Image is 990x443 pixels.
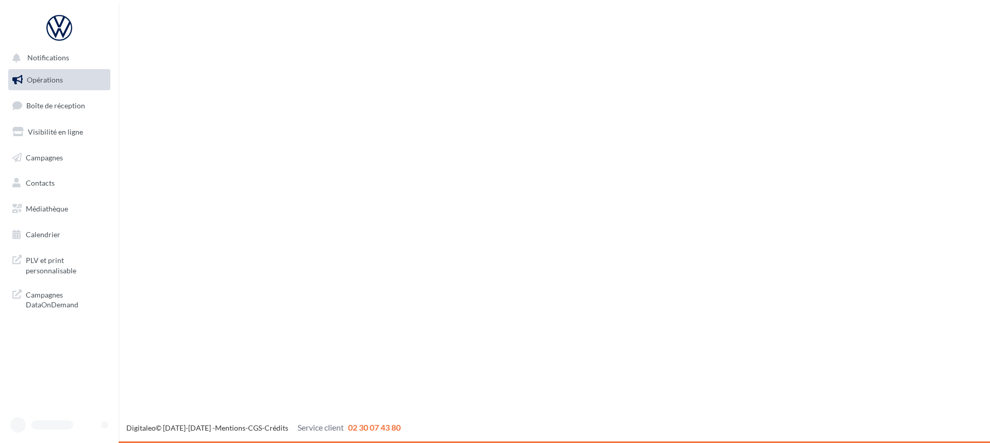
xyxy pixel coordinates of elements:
a: Contacts [6,172,112,194]
span: Médiathèque [26,204,68,213]
a: Calendrier [6,224,112,245]
span: Contacts [26,178,55,187]
a: PLV et print personnalisable [6,249,112,280]
span: Opérations [27,75,63,84]
a: Crédits [265,423,288,432]
a: CGS [248,423,262,432]
span: Campagnes DataOnDemand [26,288,106,310]
a: Opérations [6,69,112,91]
span: Calendrier [26,230,60,239]
span: Boîte de réception [26,101,85,110]
span: © [DATE]-[DATE] - - - [126,423,401,432]
span: PLV et print personnalisable [26,253,106,275]
a: Mentions [215,423,245,432]
span: Notifications [27,54,69,62]
a: Digitaleo [126,423,156,432]
span: Campagnes [26,153,63,161]
a: Boîte de réception [6,94,112,117]
span: Service client [298,422,344,432]
span: Visibilité en ligne [28,127,83,136]
a: Visibilité en ligne [6,121,112,143]
span: 02 30 07 43 80 [348,422,401,432]
a: Médiathèque [6,198,112,220]
a: Campagnes [6,147,112,169]
a: Campagnes DataOnDemand [6,284,112,314]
